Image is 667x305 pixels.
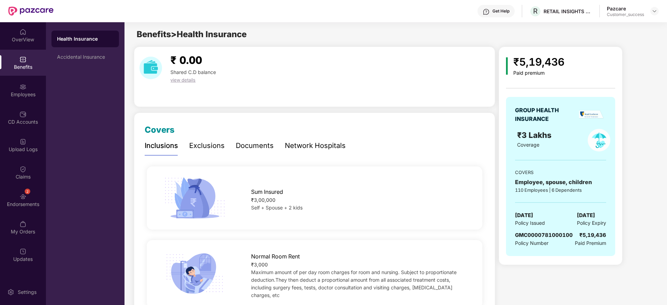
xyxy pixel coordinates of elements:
[652,8,657,14] img: svg+xml;base64,PHN2ZyBpZD0iRHJvcGRvd24tMzJ4MzIiIHhtbG5zPSJodHRwOi8vd3d3LnczLm9yZy8yMDAwL3N2ZyIgd2...
[19,138,26,145] img: svg+xml;base64,PHN2ZyBpZD0iVXBsb2FkX0xvZ3MiIGRhdGEtbmFtZT0iVXBsb2FkIExvZ3MiIHhtbG5zPSJodHRwOi8vd3...
[19,56,26,63] img: svg+xml;base64,PHN2ZyBpZD0iQmVuZWZpdHMiIHhtbG5zPSJodHRwOi8vd3d3LnczLm9yZy8yMDAwL3N2ZyIgd2lkdGg9Ij...
[577,211,595,220] span: [DATE]
[139,57,162,79] img: download
[515,232,573,238] span: GMC0000781000100
[19,221,26,228] img: svg+xml;base64,PHN2ZyBpZD0iTXlfT3JkZXJzIiBkYXRhLW5hbWU9Ik15IE9yZGVycyIgeG1sbnM9Imh0dHA6Ly93d3cudz...
[162,175,227,221] img: icon
[515,187,606,193] div: 110 Employees | 6 Dependents
[19,166,26,173] img: svg+xml;base64,PHN2ZyBpZD0iQ2xhaW0iIHhtbG5zPSJodHRwOi8vd3d3LnczLm9yZy8yMDAwL3N2ZyIgd2lkdGg9IjIwIi...
[515,169,606,176] div: COVERS
[145,140,178,151] div: Inclusions
[579,110,604,119] img: insurerLogo
[506,57,508,75] img: icon
[19,248,26,255] img: svg+xml;base64,PHN2ZyBpZD0iVXBkYXRlZCIgeG1sbnM9Imh0dHA6Ly93d3cudzMub3JnLzIwMDAvc3ZnIiB3aWR0aD0iMj...
[170,69,216,75] span: Shared C.D balance
[251,205,303,211] span: Self + Spouse + 2 kids
[607,12,644,17] div: Customer_success
[16,289,39,296] div: Settings
[492,8,509,14] div: Get Help
[544,8,592,15] div: RETAIL INSIGHTS CONSULTANCY SERVICES PRIVATE LIMITED
[162,251,227,297] img: icon
[19,83,26,90] img: svg+xml;base64,PHN2ZyBpZD0iRW1wbG95ZWVzIiB4bWxucz0iaHR0cDovL3d3dy53My5vcmcvMjAwMC9zdmciIHdpZHRoPS...
[57,35,113,42] div: Health Insurance
[577,219,606,227] span: Policy Expiry
[515,219,545,227] span: Policy Issued
[285,140,346,151] div: Network Hospitals
[579,231,606,239] div: ₹5,19,436
[145,125,175,135] span: Covers
[7,289,14,296] img: svg+xml;base64,PHN2ZyBpZD0iU2V0dGluZy0yMHgyMCIgeG1sbnM9Imh0dHA6Ly93d3cudzMub3JnLzIwMDAvc3ZnIiB3aW...
[57,54,113,60] div: Accidental Insurance
[517,130,554,140] span: ₹3 Lakhs
[137,29,247,39] span: Benefits > Health Insurance
[517,142,539,148] span: Coverage
[515,178,606,187] div: Employee, spouse, children
[251,188,283,196] span: Sum Insured
[575,239,606,247] span: Paid Premium
[251,269,457,298] span: Maximum amount of per day room charges for room and nursing. Subject to proportionate deduction.T...
[170,77,195,83] span: view details
[251,261,467,269] div: ₹3,000
[25,189,30,194] div: 2
[515,240,548,246] span: Policy Number
[19,111,26,118] img: svg+xml;base64,PHN2ZyBpZD0iQ0RfQWNjb3VudHMiIGRhdGEtbmFtZT0iQ0QgQWNjb3VudHMiIHhtbG5zPSJodHRwOi8vd3...
[236,140,274,151] div: Documents
[588,129,610,151] img: policyIcon
[170,54,202,66] span: ₹ 0.00
[513,54,564,70] div: ₹5,19,436
[533,7,538,15] span: R
[251,252,300,261] span: Normal Room Rent
[19,193,26,200] img: svg+xml;base64,PHN2ZyBpZD0iRW5kb3JzZW1lbnRzIiB4bWxucz0iaHR0cDovL3d3dy53My5vcmcvMjAwMC9zdmciIHdpZH...
[483,8,490,15] img: svg+xml;base64,PHN2ZyBpZD0iSGVscC0zMngzMiIgeG1sbnM9Imh0dHA6Ly93d3cudzMub3JnLzIwMDAvc3ZnIiB3aWR0aD...
[8,7,54,16] img: New Pazcare Logo
[189,140,225,151] div: Exclusions
[513,70,564,76] div: Paid premium
[515,106,576,123] div: GROUP HEALTH INSURANCE
[607,5,644,12] div: Pazcare
[251,196,467,204] div: ₹3,00,000
[19,28,26,35] img: svg+xml;base64,PHN2ZyBpZD0iSG9tZSIgeG1sbnM9Imh0dHA6Ly93d3cudzMub3JnLzIwMDAvc3ZnIiB3aWR0aD0iMjAiIG...
[515,211,533,220] span: [DATE]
